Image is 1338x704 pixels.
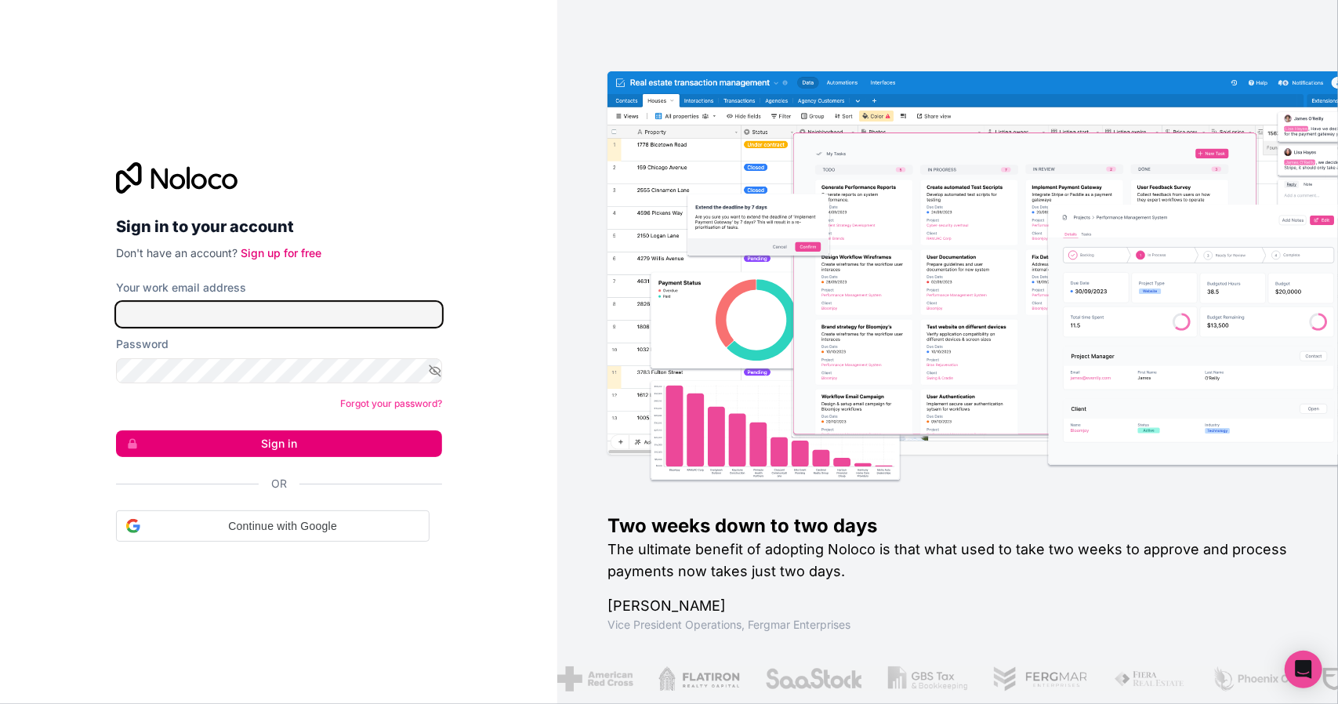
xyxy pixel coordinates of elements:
[271,476,287,492] span: Or
[116,358,442,383] input: Password
[657,666,738,691] img: /assets/flatiron-C8eUkumj.png
[607,539,1288,582] h2: The ultimate benefit of adopting Noloco is that what used to take two weeks to approve and proces...
[116,246,238,259] span: Don't have an account?
[1285,651,1322,688] div: Open Intercom Messenger
[147,518,419,535] span: Continue with Google
[763,666,861,691] img: /assets/saastock-C6Zbiodz.png
[340,397,442,409] a: Forgot your password?
[116,430,442,457] button: Sign in
[116,336,169,352] label: Password
[116,510,430,542] div: Continue with Google
[1210,666,1295,691] img: /assets/phoenix-BREaitsQ.png
[555,666,631,691] img: /assets/american-red-cross-BAupjrZR.png
[607,595,1288,617] h1: [PERSON_NAME]
[887,666,966,691] img: /assets/gbstax-C-GtDUiK.png
[241,246,321,259] a: Sign up for free
[1111,666,1185,691] img: /assets/fiera-fwj2N5v4.png
[991,666,1086,691] img: /assets/fergmar-CudnrXN5.png
[607,513,1288,539] h1: Two weeks down to two days
[116,280,246,296] label: Your work email address
[116,212,442,241] h2: Sign in to your account
[607,617,1288,633] h1: Vice President Operations , Fergmar Enterprises
[116,302,442,327] input: Email address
